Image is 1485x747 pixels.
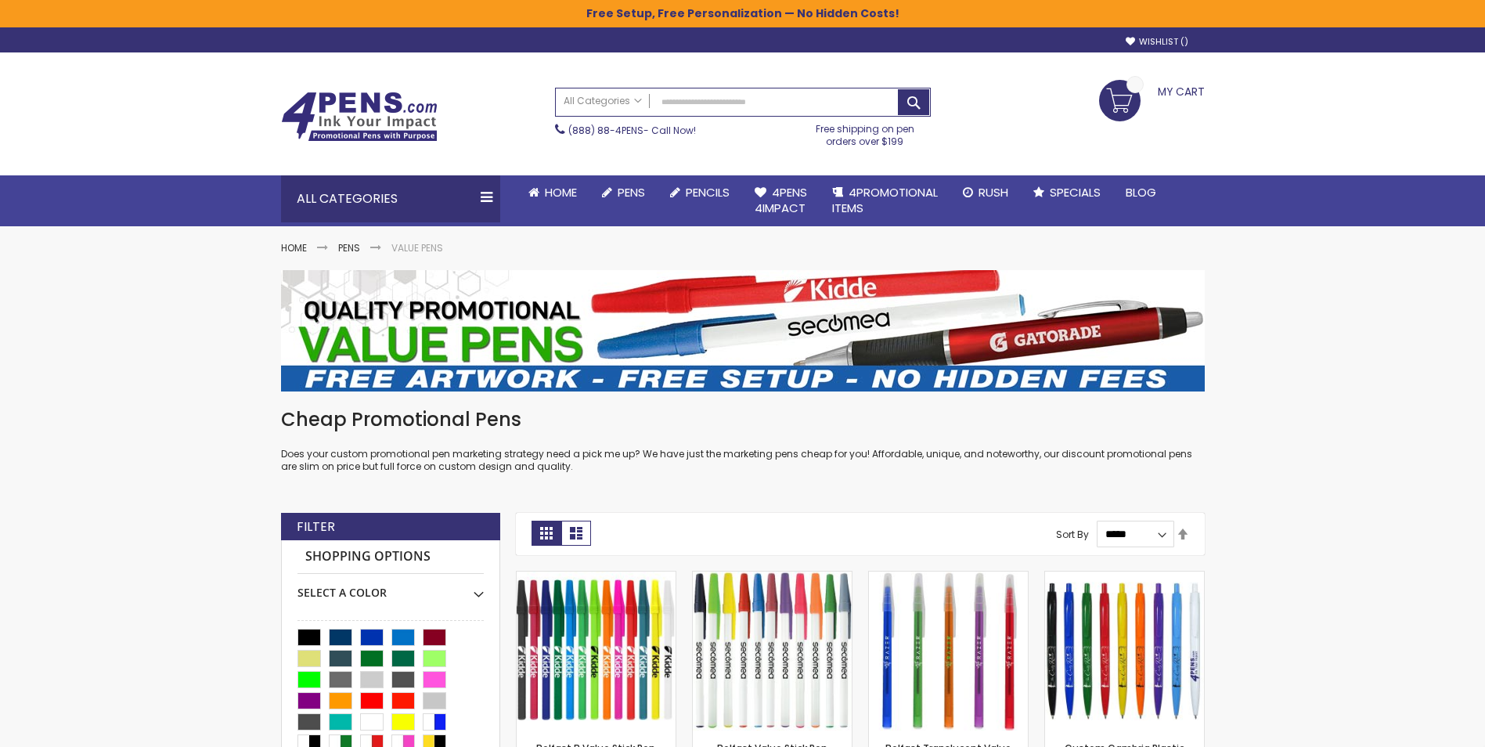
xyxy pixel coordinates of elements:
[568,124,696,137] span: - Call Now!
[281,175,500,222] div: All Categories
[832,184,938,216] span: 4PROMOTIONAL ITEMS
[545,184,577,200] span: Home
[658,175,742,210] a: Pencils
[979,184,1008,200] span: Rush
[281,270,1205,392] img: Value Pens
[755,184,807,216] span: 4Pens 4impact
[556,88,650,114] a: All Categories
[1113,175,1169,210] a: Blog
[869,572,1028,731] img: Belfast Translucent Value Stick Pen
[686,184,730,200] span: Pencils
[391,241,443,254] strong: Value Pens
[1050,184,1101,200] span: Specials
[281,407,1205,432] h1: Cheap Promotional Pens
[568,124,643,137] a: (888) 88-4PENS
[742,175,820,226] a: 4Pens4impact
[516,175,589,210] a: Home
[1056,527,1089,540] label: Sort By
[693,571,852,584] a: Belfast Value Stick Pen
[517,572,676,731] img: Belfast B Value Stick Pen
[799,117,931,148] div: Free shipping on pen orders over $199
[1126,184,1156,200] span: Blog
[564,95,642,107] span: All Categories
[281,92,438,142] img: 4Pens Custom Pens and Promotional Products
[589,175,658,210] a: Pens
[338,241,360,254] a: Pens
[1126,36,1188,48] a: Wishlist
[950,175,1021,210] a: Rush
[1045,571,1204,584] a: Custom Cambria Plastic Retractable Ballpoint Pen - Monochromatic Body Color
[1045,572,1204,731] img: Custom Cambria Plastic Retractable Ballpoint Pen - Monochromatic Body Color
[693,572,852,731] img: Belfast Value Stick Pen
[869,571,1028,584] a: Belfast Translucent Value Stick Pen
[1021,175,1113,210] a: Specials
[281,241,307,254] a: Home
[297,518,335,536] strong: Filter
[618,184,645,200] span: Pens
[281,407,1205,474] div: Does your custom promotional pen marketing strategy need a pick me up? We have just the marketing...
[297,540,484,574] strong: Shopping Options
[517,571,676,584] a: Belfast B Value Stick Pen
[297,574,484,601] div: Select A Color
[820,175,950,226] a: 4PROMOTIONALITEMS
[532,521,561,546] strong: Grid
